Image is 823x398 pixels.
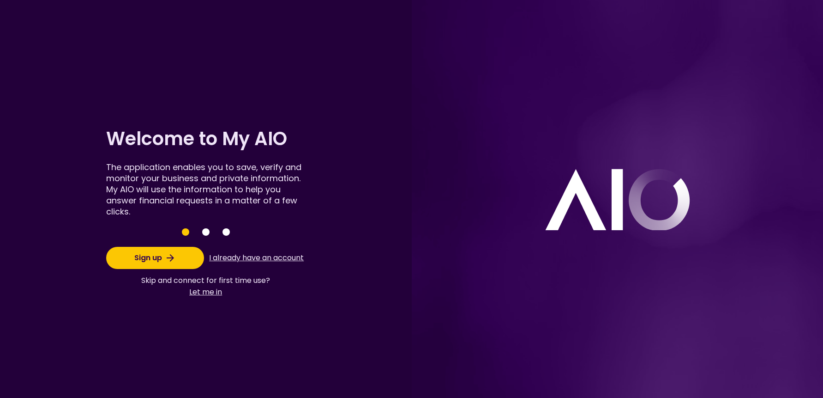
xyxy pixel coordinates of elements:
button: Save [222,228,230,236]
img: logo white [545,168,690,230]
div: The application enables you to save, verify and monitor your business and private information. My... [106,162,306,217]
button: Let me in [141,286,270,298]
button: Sign up [106,247,204,269]
button: Save [182,228,189,236]
span: Skip and connect for first time use? [141,275,270,286]
button: Save [202,228,210,236]
button: I already have an account [208,249,306,267]
h1: Welcome to My AIO [106,126,306,152]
